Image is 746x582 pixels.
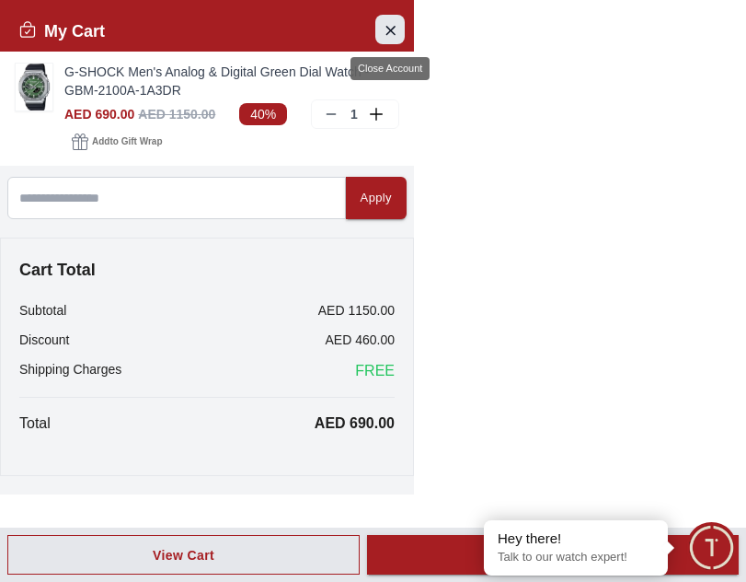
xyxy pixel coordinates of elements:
span: FREE [355,360,395,382]
h2: My Cart [18,18,105,44]
span: AED 1150.00 [138,107,215,122]
div: Hey there! [498,530,654,548]
p: Subtotal [19,301,66,320]
p: Total [19,413,51,435]
span: AED 690.00 [64,107,134,122]
div: View Cart [153,546,214,565]
p: Shipping Charges [19,360,121,382]
img: ... [16,64,52,111]
span: 40% [239,103,287,125]
div: Chat Widget [686,522,737,573]
p: Talk to our watch expert! [498,550,654,565]
p: Discount [19,331,69,349]
button: Close Account [375,15,405,44]
h4: Cart Total [19,257,395,283]
p: AED 690.00 [315,413,395,435]
button: Proceed to Checkout [367,535,739,575]
div: Apply [361,188,392,209]
span: Add to Gift Wrap [92,133,162,151]
a: G-SHOCK Men's Analog & Digital Green Dial Watch - GBM-2100A-1A3DR [64,63,399,99]
button: Addto Gift Wrap [64,129,169,155]
p: AED 460.00 [326,331,396,349]
button: Apply [346,177,407,219]
p: 1 [347,105,362,123]
p: AED 1150.00 [318,301,395,320]
div: Close Account [350,57,430,80]
button: View Cart [7,535,360,575]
